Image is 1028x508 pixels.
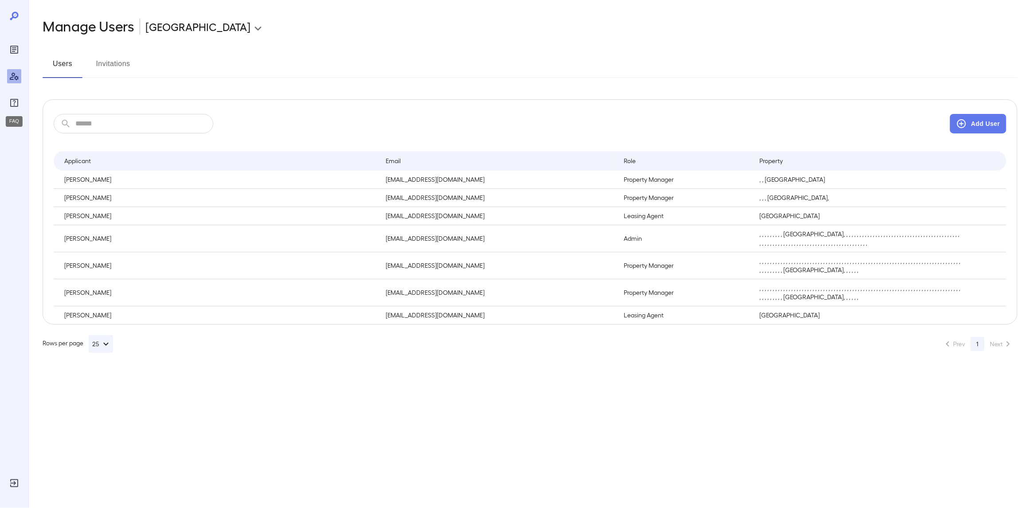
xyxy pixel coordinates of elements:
[64,175,371,184] p: [PERSON_NAME]
[759,257,962,274] p: , , , , , , , , , , , , , , , , , , , , , , , , , , , , , , , , , , , , , , , , , , , , , , , , ,...
[624,193,745,202] p: Property Manager
[624,175,745,184] p: Property Manager
[386,211,610,220] p: [EMAIL_ADDRESS][DOMAIN_NAME]
[759,284,962,301] p: , , , , , , , , , , , , , , , , , , , , , , , , , , , , , , , , , , , , , , , , , , , , , , , , ,...
[386,261,610,270] p: [EMAIL_ADDRESS][DOMAIN_NAME]
[386,234,610,243] p: [EMAIL_ADDRESS][DOMAIN_NAME]
[938,337,1017,351] nav: pagination navigation
[54,151,1006,324] table: simple table
[43,57,82,78] button: Users
[43,18,134,35] h2: Manage Users
[759,193,962,202] p: , , , [GEOGRAPHIC_DATA],
[970,337,985,351] button: page 1
[950,114,1006,133] button: Add User
[145,20,250,34] p: [GEOGRAPHIC_DATA]
[617,151,752,171] th: Role
[43,335,113,353] div: Rows per page
[624,234,745,243] p: Admin
[386,193,610,202] p: [EMAIL_ADDRESS][DOMAIN_NAME]
[752,151,969,171] th: Property
[386,175,610,184] p: [EMAIL_ADDRESS][DOMAIN_NAME]
[54,151,379,171] th: Applicant
[6,116,23,127] div: FAQ
[624,211,745,220] p: Leasing Agent
[7,43,21,57] div: Reports
[64,261,371,270] p: [PERSON_NAME]
[379,151,617,171] th: Email
[64,211,371,220] p: [PERSON_NAME]
[64,288,371,297] p: [PERSON_NAME]
[7,476,21,490] div: Log Out
[759,211,962,220] p: [GEOGRAPHIC_DATA]
[7,69,21,83] div: Manage Users
[386,311,610,320] p: [EMAIL_ADDRESS][DOMAIN_NAME]
[386,288,610,297] p: [EMAIL_ADDRESS][DOMAIN_NAME]
[759,311,962,320] p: [GEOGRAPHIC_DATA]
[7,96,21,110] div: FAQ
[64,193,371,202] p: [PERSON_NAME]
[759,175,962,184] p: , , [GEOGRAPHIC_DATA]
[64,311,371,320] p: [PERSON_NAME]
[89,335,113,353] button: 25
[624,288,745,297] p: Property Manager
[64,234,371,243] p: [PERSON_NAME]
[624,261,745,270] p: Property Manager
[759,230,962,247] p: , , , , , , , , , [GEOGRAPHIC_DATA], , , , , , , , , , , , , , , , , , , , , , , , , , , , , , , ...
[93,57,133,78] button: Invitations
[624,311,745,320] p: Leasing Agent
